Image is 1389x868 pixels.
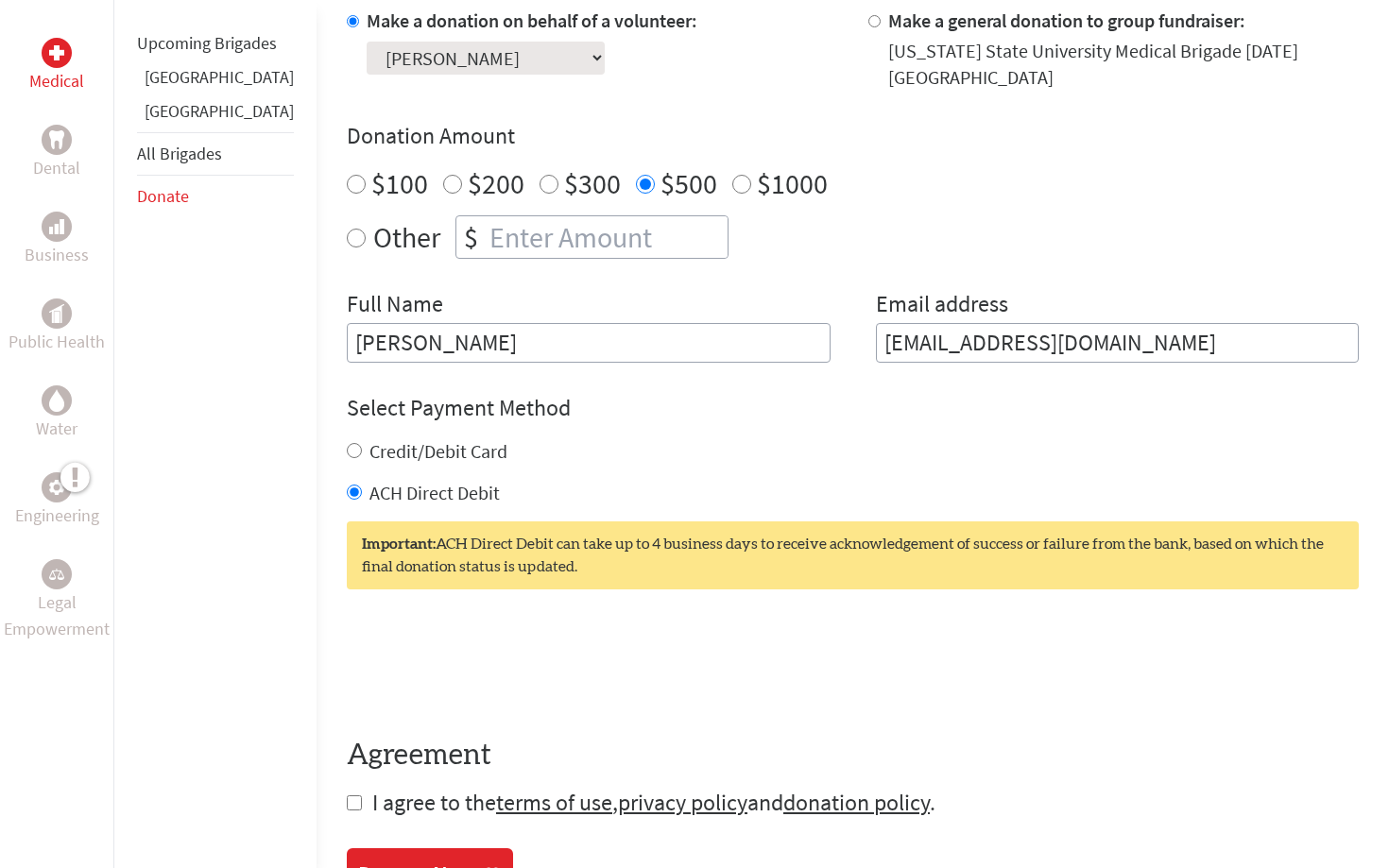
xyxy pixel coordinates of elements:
p: Public Health [9,329,105,355]
p: Water [36,416,77,442]
label: Other [373,215,440,259]
label: $300 [564,165,621,201]
a: BusinessBusiness [25,212,89,268]
div: Business [42,212,72,242]
a: Public HealthPublic Health [9,298,105,355]
label: Full Name [347,289,443,323]
iframe: reCAPTCHA [347,627,634,701]
a: [GEOGRAPHIC_DATA] [145,66,294,88]
img: Medical [49,45,64,60]
div: $ [456,216,486,258]
img: Dental [49,130,64,148]
div: ACH Direct Debit can take up to 4 business days to receive acknowledgement of success or failure ... [347,521,1359,589]
div: Legal Empowerment [42,559,72,589]
span: I agree to the , and . [372,788,935,817]
p: Medical [29,68,84,94]
a: donation policy [783,788,930,817]
label: Make a donation on behalf of a volunteer: [367,9,697,32]
li: Ghana [137,64,294,98]
a: terms of use [496,788,612,817]
input: Your Email [876,323,1360,363]
h4: Agreement [347,739,1359,773]
div: Dental [42,125,72,155]
img: Water [49,389,64,411]
img: Legal Empowerment [49,569,64,580]
img: Engineering [49,480,64,495]
h4: Select Payment Method [347,393,1359,423]
input: Enter Full Name [347,323,831,363]
a: Legal EmpowermentLegal Empowerment [4,559,110,642]
a: EngineeringEngineering [15,472,99,529]
a: WaterWater [36,385,77,442]
label: $500 [660,165,717,201]
a: DentalDental [33,125,80,181]
label: Make a general donation to group fundraiser: [888,9,1245,32]
li: Guatemala [137,98,294,132]
a: Upcoming Brigades [137,32,277,54]
p: Dental [33,155,80,181]
a: privacy policy [618,788,747,817]
label: $1000 [757,165,828,201]
strong: Important: [362,536,436,552]
label: Email address [876,289,1008,323]
label: $200 [468,165,524,201]
a: All Brigades [137,143,222,164]
li: Upcoming Brigades [137,23,294,64]
div: Engineering [42,472,72,502]
div: Public Health [42,298,72,329]
a: [GEOGRAPHIC_DATA] [145,100,294,122]
a: Donate [137,185,189,207]
a: MedicalMedical [29,38,84,94]
div: Medical [42,38,72,68]
div: Water [42,385,72,416]
p: Business [25,242,89,268]
img: Public Health [49,304,64,323]
div: [US_STATE] State University Medical Brigade [DATE] [GEOGRAPHIC_DATA] [888,38,1360,91]
li: Donate [137,176,294,217]
label: $100 [371,165,428,201]
p: Legal Empowerment [4,589,110,642]
label: ACH Direct Debit [369,481,500,504]
li: All Brigades [137,132,294,176]
input: Enter Amount [486,216,728,258]
label: Credit/Debit Card [369,439,507,463]
p: Engineering [15,502,99,529]
h4: Donation Amount [347,121,1359,151]
img: Business [49,219,64,234]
